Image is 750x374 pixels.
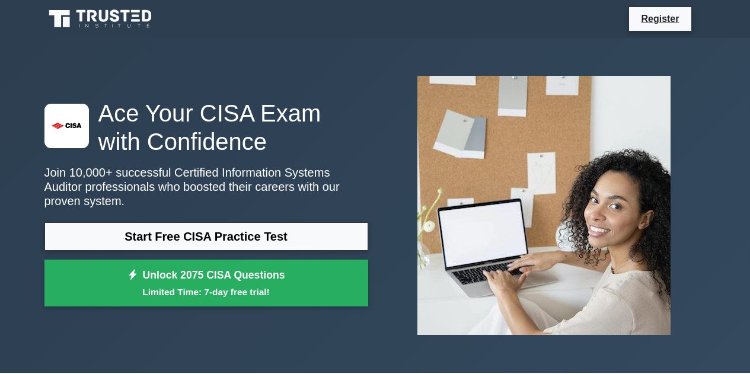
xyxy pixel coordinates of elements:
p: Join 10,000+ successful Certified Information Systems Auditor professionals who boosted their car... [44,165,368,208]
a: Start Free CISA Practice Test [44,222,368,251]
h1: Ace Your CISA Exam with Confidence [44,99,368,156]
a: Register [634,11,686,26]
small: Limited Time: 7-day free trial! [59,285,353,299]
a: Unlock 2075 CISA QuestionsLimited Time: 7-day free trial! [44,260,368,307]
